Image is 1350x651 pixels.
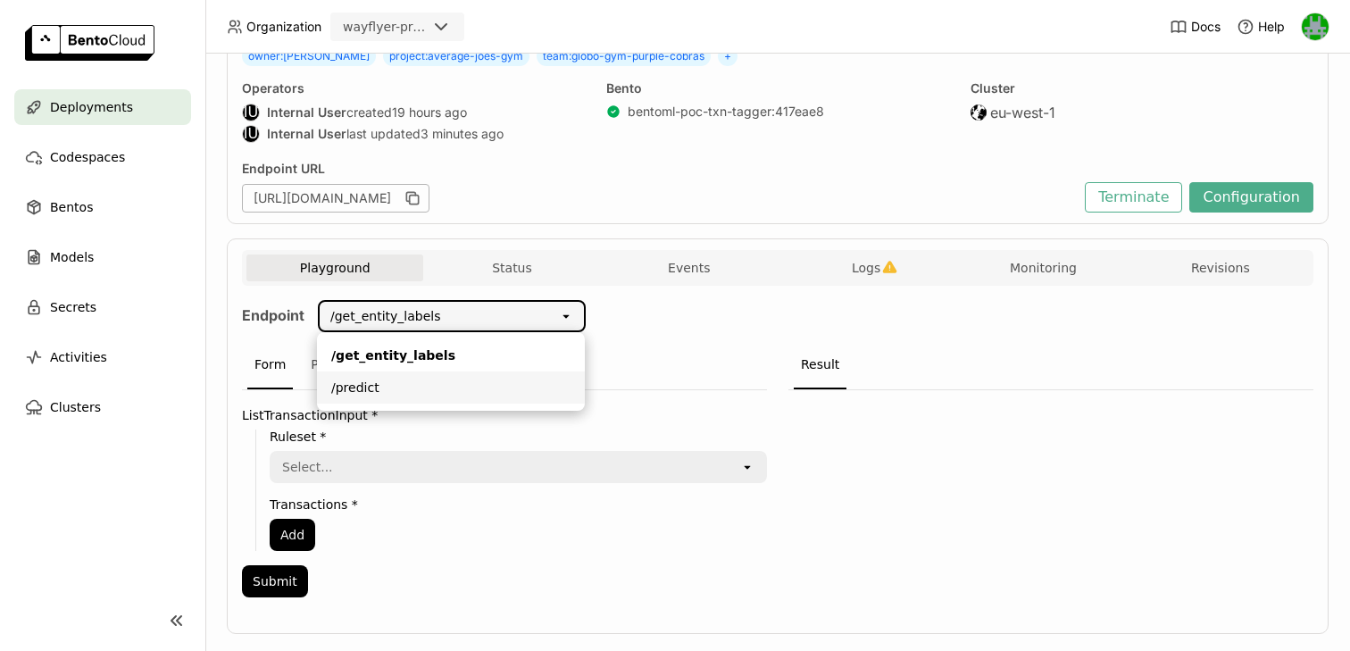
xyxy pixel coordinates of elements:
[740,460,754,474] svg: open
[242,125,260,143] div: Internal User
[242,104,585,121] div: created
[794,341,846,389] div: Result
[270,497,767,512] label: Transactions *
[50,96,133,118] span: Deployments
[242,408,767,422] label: ListTransactionInput *
[14,189,191,225] a: Bentos
[14,139,191,175] a: Codespaces
[1258,19,1285,35] span: Help
[330,307,441,325] div: /get_entity_labels
[343,18,427,36] div: wayflyer-prod
[242,125,585,143] div: last updated
[423,255,600,281] button: Status
[852,260,880,276] span: Logs
[537,46,711,66] span: team : globo-gym-purple-cobras
[242,80,585,96] div: Operators
[50,346,107,368] span: Activities
[954,255,1131,281] button: Monitoring
[242,306,304,324] strong: Endpoint
[628,104,824,120] a: bentoml-poc-txn-tagger:417eae8
[1085,182,1182,213] button: Terminate
[601,255,778,281] button: Events
[317,332,585,411] ul: Menu
[559,309,573,323] svg: open
[243,126,259,142] div: IU
[242,161,1076,177] div: Endpoint URL
[267,104,346,121] strong: Internal User
[383,46,529,66] span: project : average-joes-gym
[242,184,429,213] div: [URL][DOMAIN_NAME]
[247,341,293,389] div: Form
[14,239,191,275] a: Models
[242,565,308,597] button: Submit
[606,80,949,96] div: Bento
[14,389,191,425] a: Clusters
[270,430,767,444] label: Ruleset *
[242,104,260,121] div: Internal User
[718,46,737,66] span: +
[1189,182,1313,213] button: Configuration
[25,25,154,61] img: logo
[267,126,346,142] strong: Internal User
[1191,19,1221,35] span: Docs
[50,146,125,168] span: Codespaces
[1132,255,1309,281] button: Revisions
[242,46,376,66] span: owner : [PERSON_NAME]
[243,104,259,121] div: IU
[971,80,1313,96] div: Cluster
[392,104,467,121] span: 19 hours ago
[14,89,191,125] a: Deployments
[990,104,1055,121] span: eu-west-1
[421,126,504,142] span: 3 minutes ago
[331,379,571,396] div: /predict
[1237,18,1285,36] div: Help
[270,519,315,551] button: Add
[304,341,362,389] div: Python
[50,396,101,418] span: Clusters
[282,458,333,476] div: Select...
[443,307,445,325] input: Selected /get_entity_labels.
[1302,13,1329,40] img: Sean Hickey
[14,339,191,375] a: Activities
[429,19,430,37] input: Selected wayflyer-prod.
[246,255,423,281] button: Playground
[1170,18,1221,36] a: Docs
[50,196,93,218] span: Bentos
[50,296,96,318] span: Secrets
[331,346,571,364] div: /get_entity_labels
[50,246,94,268] span: Models
[14,289,191,325] a: Secrets
[246,19,321,35] span: Organization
